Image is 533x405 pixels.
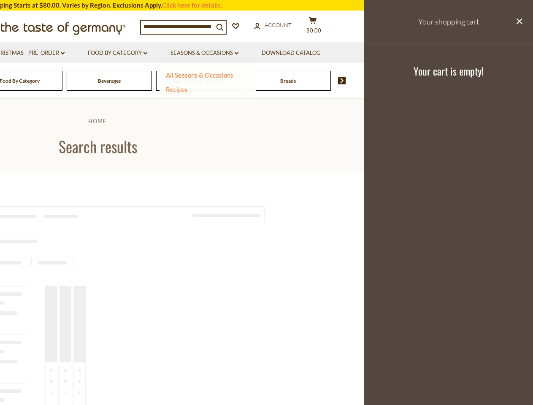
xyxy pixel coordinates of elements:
[280,78,296,84] a: Breads
[88,118,107,124] a: Home
[254,21,292,30] a: Account
[306,27,321,34] span: $0.00
[265,22,292,28] span: Account
[166,86,188,93] a: Recipes
[262,49,321,58] a: Download Catalog
[375,65,522,77] h3: Your cart is empty!
[88,49,147,58] a: Food By Category
[162,1,222,9] a: Click here for details.
[98,78,121,84] a: Beverages
[338,77,346,84] img: next arrow
[166,71,233,79] a: All Seasons & Occasions
[170,49,238,58] a: Seasons & Occasions
[300,16,326,38] button: $0.00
